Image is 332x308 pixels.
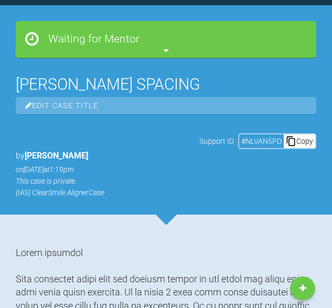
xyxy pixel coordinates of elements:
[16,164,316,175] p: on [DATE] at 1:19pm
[48,30,140,48] div: Waiting for Mentor
[16,97,316,114] span: Edit Case Title
[239,135,284,147] div: # NLVAN5PD
[16,77,316,92] h2: [PERSON_NAME] SPACING
[199,135,234,147] span: Support ID
[16,187,316,198] p: (IAS) ClearSmile Aligner Case
[25,151,88,161] span: [PERSON_NAME]
[284,134,315,148] div: Copy
[16,149,316,163] p: by
[16,175,316,187] p: This case is private.
[290,277,315,301] a: New Case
